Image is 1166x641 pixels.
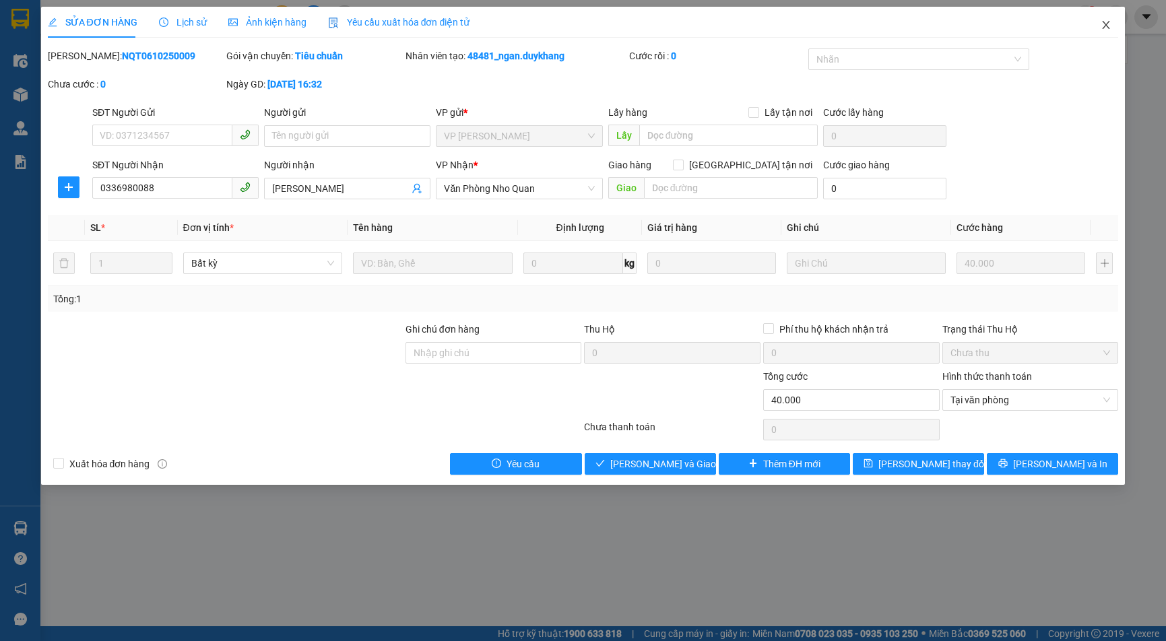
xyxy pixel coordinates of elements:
[48,18,57,27] span: edit
[228,17,306,28] span: Ảnh kiện hàng
[53,292,451,306] div: Tổng: 1
[878,457,986,471] span: [PERSON_NAME] thay đổi
[1087,7,1125,44] button: Close
[436,160,474,170] span: VP Nhận
[639,125,818,146] input: Dọc đường
[763,457,820,471] span: Thêm ĐH mới
[763,371,808,382] span: Tổng cước
[53,252,75,274] button: delete
[158,459,167,469] span: info-circle
[684,158,818,172] span: [GEOGRAPHIC_DATA] tận nơi
[950,390,1111,410] span: Tại văn phòng
[864,459,873,469] span: save
[823,125,946,147] input: Cước lấy hàng
[629,48,806,63] div: Cước rồi :
[608,125,639,146] span: Lấy
[92,158,259,172] div: SĐT Người Nhận
[467,50,564,61] b: 48481_ngan.duykhang
[998,459,1008,469] span: printer
[1101,20,1111,30] span: close
[444,178,594,199] span: Văn Phòng Nho Quan
[957,222,1003,233] span: Cước hàng
[647,222,697,233] span: Giá trị hàng
[48,48,224,63] div: [PERSON_NAME]:
[295,50,343,61] b: Tiêu chuẩn
[644,177,818,199] input: Dọc đường
[610,457,740,471] span: [PERSON_NAME] và Giao hàng
[787,252,946,274] input: Ghi Chú
[748,459,758,469] span: plus
[412,183,422,194] span: user-add
[556,222,604,233] span: Định lượng
[492,459,501,469] span: exclamation-circle
[987,453,1118,475] button: printer[PERSON_NAME] và In
[159,17,207,28] span: Lịch sử
[159,18,168,27] span: clock-circle
[671,50,676,61] b: 0
[48,17,137,28] span: SỬA ĐƠN HÀNG
[444,126,594,146] span: VP Nguyễn Quốc Trị
[406,342,582,364] input: Ghi chú đơn hàng
[957,252,1085,274] input: 0
[90,222,101,233] span: SL
[584,324,615,335] span: Thu Hộ
[328,18,339,28] img: icon
[48,77,224,92] div: Chưa cước :
[122,50,195,61] b: NQT0610250009
[264,158,430,172] div: Người nhận
[240,129,251,140] span: phone
[59,182,79,193] span: plus
[191,253,335,273] span: Bất kỳ
[583,419,762,443] div: Chưa thanh toán
[942,371,1032,382] label: Hình thức thanh toán
[823,178,946,199] input: Cước giao hàng
[100,79,106,90] b: 0
[64,457,156,471] span: Xuất hóa đơn hàng
[585,453,716,475] button: check[PERSON_NAME] và Giao hàng
[950,343,1111,363] span: Chưa thu
[226,48,403,63] div: Gói vận chuyển:
[436,105,602,120] div: VP gửi
[608,177,644,199] span: Giao
[353,222,393,233] span: Tên hàng
[774,322,894,337] span: Phí thu hộ khách nhận trả
[781,215,952,241] th: Ghi chú
[647,252,776,274] input: 0
[823,107,884,118] label: Cước lấy hàng
[608,160,651,170] span: Giao hàng
[226,77,403,92] div: Ngày GD:
[507,457,540,471] span: Yêu cầu
[240,182,251,193] span: phone
[406,324,480,335] label: Ghi chú đơn hàng
[823,160,890,170] label: Cước giao hàng
[1096,252,1113,274] button: plus
[608,107,647,118] span: Lấy hàng
[228,18,238,27] span: picture
[853,453,984,475] button: save[PERSON_NAME] thay đổi
[406,48,626,63] div: Nhân viên tạo:
[328,17,470,28] span: Yêu cầu xuất hóa đơn điện tử
[759,105,818,120] span: Lấy tận nơi
[942,322,1119,337] div: Trạng thái Thu Hộ
[267,79,322,90] b: [DATE] 16:32
[353,252,513,274] input: VD: Bàn, Ghế
[450,453,581,475] button: exclamation-circleYêu cầu
[623,252,637,274] span: kg
[92,105,259,120] div: SĐT Người Gửi
[595,459,605,469] span: check
[1013,457,1107,471] span: [PERSON_NAME] và In
[58,176,79,198] button: plus
[719,453,850,475] button: plusThêm ĐH mới
[183,222,234,233] span: Đơn vị tính
[264,105,430,120] div: Người gửi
